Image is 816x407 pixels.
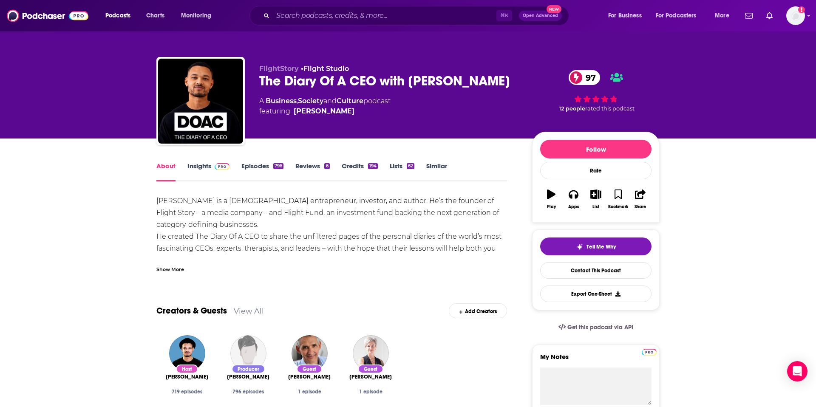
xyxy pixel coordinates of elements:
span: , [297,97,298,105]
div: Share [635,204,646,209]
div: 1 episode [347,389,394,395]
img: The Diary Of A CEO with Steven Bartlett [158,59,243,144]
button: open menu [709,9,740,23]
a: Show notifications dropdown [763,8,776,23]
span: 12 people [559,105,585,112]
a: Steven Bartlett [166,373,208,380]
img: Podchaser - Follow, Share and Rate Podcasts [7,8,88,24]
div: 796 episodes [224,389,272,395]
div: 796 [273,163,283,169]
div: 6 [324,163,329,169]
span: [PERSON_NAME] [166,373,208,380]
div: Apps [568,204,579,209]
button: Share [629,184,652,215]
div: Host [176,365,198,373]
a: Pro website [642,348,657,356]
button: Follow [540,140,652,158]
img: Jack Sylvester [230,335,266,371]
button: Open AdvancedNew [519,11,562,21]
button: Export One-Sheet [540,285,652,302]
span: [PERSON_NAME] [288,373,331,380]
span: [PERSON_NAME] [349,373,392,380]
button: Play [540,184,562,215]
button: open menu [99,9,142,23]
div: Search podcasts, credits, & more... [258,6,577,25]
span: FlightStory [259,65,299,73]
button: open menu [175,9,222,23]
svg: Add a profile image [798,6,805,13]
button: Bookmark [607,184,629,215]
span: New [547,5,562,13]
span: featuring [259,106,391,116]
span: rated this podcast [585,105,635,112]
div: Guest [358,365,383,373]
a: Business [266,97,297,105]
div: [PERSON_NAME] is a [DEMOGRAPHIC_DATA] entrepreneur, investor, and author. He’s the founder of Fli... [156,195,507,350]
span: Logged in as Marketing09 [786,6,805,25]
img: User Profile [786,6,805,25]
a: Society [298,97,323,105]
div: 719 episodes [163,389,211,395]
button: List [585,184,607,215]
div: Producer [232,365,265,373]
a: Culture [337,97,363,105]
span: [PERSON_NAME] [227,373,269,380]
a: 97 [569,70,600,85]
div: 97 12 peoplerated this podcast [532,65,660,117]
a: Show notifications dropdown [742,8,756,23]
a: Charts [141,9,170,23]
div: Rate [540,162,652,179]
a: Credits194 [342,162,378,181]
div: 62 [407,163,414,169]
a: Jack Sylvester [227,373,269,380]
input: Search podcasts, credits, & more... [273,9,496,23]
a: Reviews6 [295,162,329,181]
a: Similar [426,162,447,181]
a: Contact This Podcast [540,262,652,279]
a: InsightsPodchaser Pro [187,162,229,181]
a: Lists62 [390,162,414,181]
div: Guest [297,365,322,373]
a: Get this podcast via API [552,317,640,338]
a: Dr. Tyna Moore [349,373,392,380]
a: Steven Bartlett [294,106,354,116]
div: List [592,204,599,209]
img: Podchaser Pro [215,163,229,170]
span: For Podcasters [656,10,697,22]
button: Apps [562,184,584,215]
span: and [323,97,337,105]
a: Episodes796 [241,162,283,181]
a: About [156,162,176,181]
span: More [715,10,729,22]
div: A podcast [259,96,391,116]
span: Charts [146,10,164,22]
img: Podchaser Pro [642,349,657,356]
a: Flight Studio [303,65,349,73]
label: My Notes [540,353,652,367]
div: Bookmark [608,204,628,209]
img: tell me why sparkle [576,243,583,250]
div: 1 episode [286,389,333,395]
button: Show profile menu [786,6,805,25]
img: Dr. Tyna Moore [353,335,389,371]
img: Steven Bartlett [169,335,205,371]
span: Tell Me Why [586,243,616,250]
span: For Business [608,10,642,22]
img: Tim Spector [292,335,328,371]
a: View All [234,306,264,315]
button: tell me why sparkleTell Me Why [540,237,652,255]
a: Creators & Guests [156,305,227,316]
div: Open Intercom Messenger [787,361,807,382]
div: Play [547,204,556,209]
span: Open Advanced [523,14,558,18]
span: Monitoring [181,10,211,22]
span: • [301,65,349,73]
div: 194 [368,163,378,169]
span: 97 [577,70,600,85]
